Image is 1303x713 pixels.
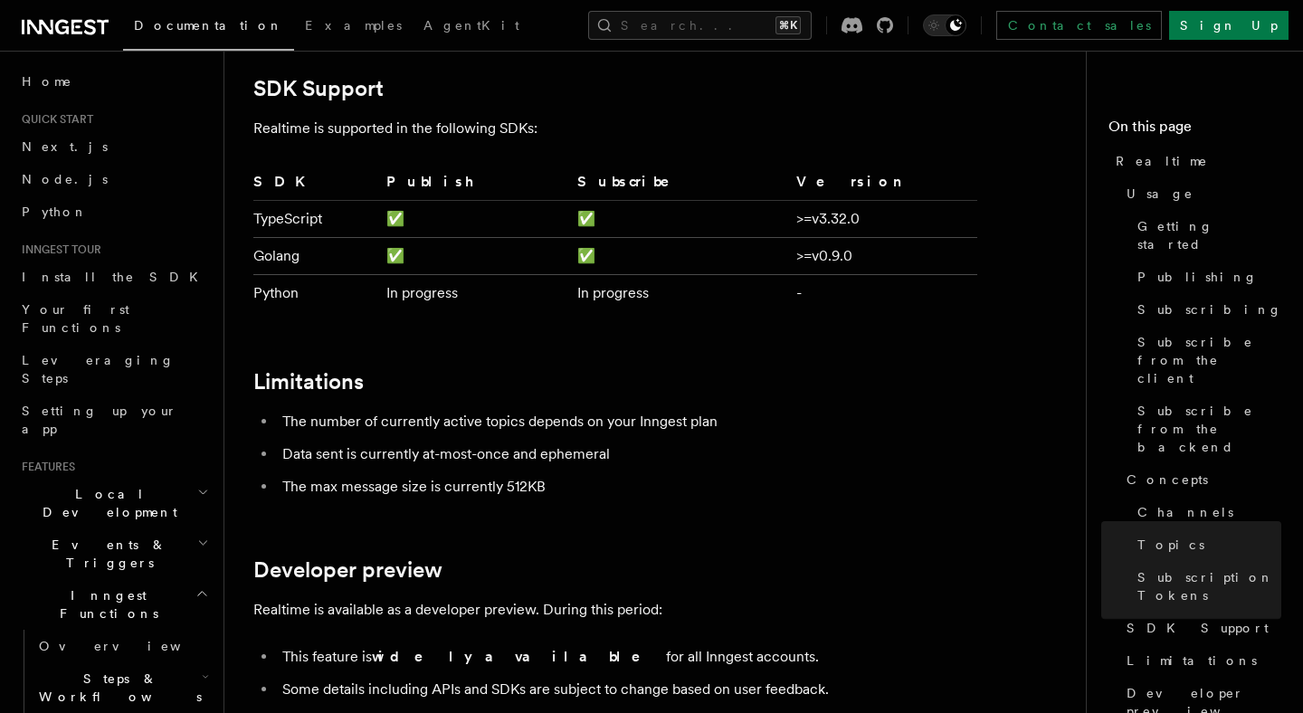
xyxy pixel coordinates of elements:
td: ✅ [379,200,571,237]
span: Steps & Workflows [32,670,202,706]
a: Getting started [1130,210,1281,261]
span: Node.js [22,172,108,186]
a: Limitations [253,369,364,395]
span: Examples [305,18,402,33]
a: Install the SDK [14,261,213,293]
span: Events & Triggers [14,536,197,572]
span: Quick start [14,112,93,127]
td: >=v0.9.0 [789,237,977,274]
span: Limitations [1127,651,1257,670]
a: Channels [1130,496,1281,528]
span: Concepts [1127,471,1208,489]
a: Contact sales [996,11,1162,40]
a: Sign Up [1169,11,1289,40]
h4: On this page [1108,116,1281,145]
span: Subscribe from the client [1137,333,1281,387]
span: Inngest tour [14,242,101,257]
span: Usage [1127,185,1194,203]
span: AgentKit [423,18,519,33]
a: Documentation [123,5,294,51]
button: Search...⌘K [588,11,812,40]
td: Golang [253,237,379,274]
span: Home [22,72,72,90]
span: Features [14,460,75,474]
th: SDK [253,170,379,201]
td: Python [253,274,379,311]
a: Node.js [14,163,213,195]
li: The max message size is currently 512KB [277,474,977,499]
button: Local Development [14,478,213,528]
a: Limitations [1119,644,1281,677]
p: Realtime is supported in the following SDKs: [253,116,977,141]
th: Subscribe [570,170,788,201]
span: Subscription Tokens [1137,568,1281,604]
a: SDK Support [1119,612,1281,644]
td: ✅ [570,237,788,274]
button: Inngest Functions [14,579,213,630]
p: Realtime is available as a developer preview. During this period: [253,597,977,623]
span: Subscribe from the backend [1137,402,1281,456]
span: Install the SDK [22,270,209,284]
span: Your first Functions [22,302,129,335]
td: >=v3.32.0 [789,200,977,237]
a: Developer preview [253,557,442,583]
span: Documentation [134,18,283,33]
a: Examples [294,5,413,49]
a: Leveraging Steps [14,344,213,395]
li: Data sent is currently at-most-once and ephemeral [277,442,977,467]
span: Setting up your app [22,404,177,436]
span: Next.js [22,139,108,154]
button: Steps & Workflows [32,662,213,713]
li: Some details including APIs and SDKs are subject to change based on user feedback. [277,677,977,702]
td: In progress [379,274,571,311]
button: Events & Triggers [14,528,213,579]
kbd: ⌘K [775,16,801,34]
a: Subscribe from the backend [1130,395,1281,463]
a: SDK Support [253,76,384,101]
li: This feature is for all Inngest accounts. [277,644,977,670]
a: Setting up your app [14,395,213,445]
th: Version [789,170,977,201]
span: Topics [1137,536,1204,554]
a: Next.js [14,130,213,163]
a: Concepts [1119,463,1281,496]
span: Realtime [1116,152,1208,170]
span: Leveraging Steps [22,353,175,385]
a: AgentKit [413,5,530,49]
a: Python [14,195,213,228]
strong: widely available [372,648,666,665]
td: ✅ [379,237,571,274]
span: Subscribing [1137,300,1282,318]
span: Channels [1137,503,1233,521]
a: Topics [1130,528,1281,561]
a: Subscribing [1130,293,1281,326]
th: Publish [379,170,571,201]
td: TypeScript [253,200,379,237]
button: Toggle dark mode [923,14,966,36]
a: Publishing [1130,261,1281,293]
td: In progress [570,274,788,311]
td: ✅ [570,200,788,237]
span: Python [22,204,88,219]
a: Usage [1119,177,1281,210]
a: Realtime [1108,145,1281,177]
a: Subscription Tokens [1130,561,1281,612]
span: Inngest Functions [14,586,195,623]
a: Overview [32,630,213,662]
a: Subscribe from the client [1130,326,1281,395]
span: Local Development [14,485,197,521]
span: SDK Support [1127,619,1269,637]
span: Overview [39,639,225,653]
td: - [789,274,977,311]
li: The number of currently active topics depends on your Inngest plan [277,409,977,434]
a: Your first Functions [14,293,213,344]
a: Home [14,65,213,98]
span: Publishing [1137,268,1258,286]
span: Getting started [1137,217,1281,253]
